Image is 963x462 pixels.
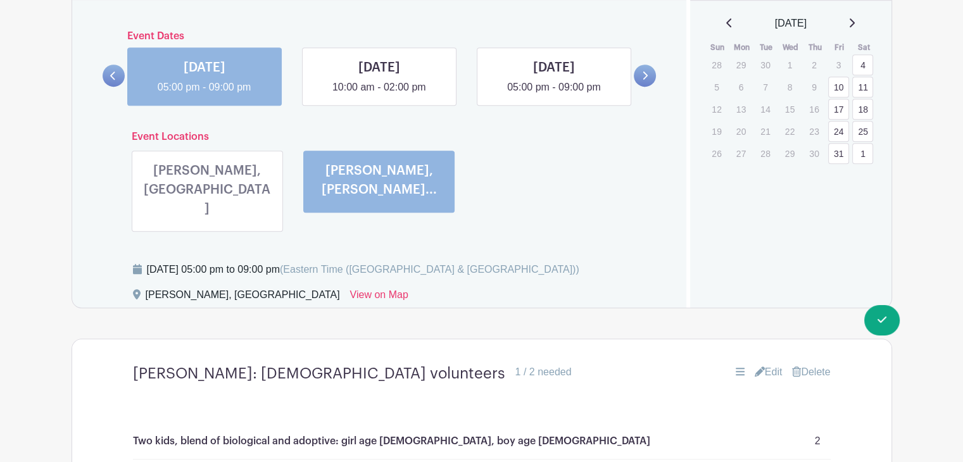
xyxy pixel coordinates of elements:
a: 10 [828,77,849,97]
p: Two kids, blend of biological and adoptive: girl age [DEMOGRAPHIC_DATA], boy age [DEMOGRAPHIC_DATA] [133,434,650,449]
p: 22 [779,122,800,141]
p: 26 [706,144,727,163]
a: View on Map [350,287,408,308]
p: 30 [755,55,776,75]
p: 7 [755,77,776,97]
span: [DATE] [775,16,807,31]
p: 8 [779,77,800,97]
div: [DATE] 05:00 pm to 09:00 pm [147,262,579,277]
a: 24 [828,121,849,142]
h6: Event Dates [125,30,634,42]
span: (Eastern Time ([GEOGRAPHIC_DATA] & [GEOGRAPHIC_DATA])) [280,264,579,275]
a: Delete [792,365,830,380]
p: 14 [755,99,776,119]
p: 3 [828,55,849,75]
th: Fri [828,41,852,54]
a: 17 [828,99,849,120]
a: 31 [828,143,849,164]
p: 6 [731,77,752,97]
th: Tue [754,41,779,54]
p: 28 [755,144,776,163]
p: 19 [706,122,727,141]
p: 13 [731,99,752,119]
p: 2 [803,55,824,75]
p: 16 [803,99,824,119]
div: 1 / 2 needed [515,365,572,380]
th: Wed [779,41,803,54]
th: Mon [730,41,755,54]
div: [PERSON_NAME], [GEOGRAPHIC_DATA] [146,287,340,308]
p: 30 [803,144,824,163]
a: Edit [755,365,783,380]
p: 28 [706,55,727,75]
p: 21 [755,122,776,141]
p: 29 [779,144,800,163]
p: 2 [815,434,821,449]
h6: Event Locations [122,131,638,143]
p: 29 [731,55,752,75]
p: 1 [779,55,800,75]
a: 25 [852,121,873,142]
p: 27 [731,144,752,163]
a: 11 [852,77,873,97]
h4: [PERSON_NAME]: [DEMOGRAPHIC_DATA] volunteers [133,365,505,383]
p: 20 [731,122,752,141]
th: Sun [705,41,730,54]
p: 15 [779,99,800,119]
th: Sat [852,41,876,54]
p: 23 [803,122,824,141]
a: 18 [852,99,873,120]
th: Thu [803,41,828,54]
p: 9 [803,77,824,97]
p: 5 [706,77,727,97]
p: 12 [706,99,727,119]
a: 4 [852,54,873,75]
a: 1 [852,143,873,164]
